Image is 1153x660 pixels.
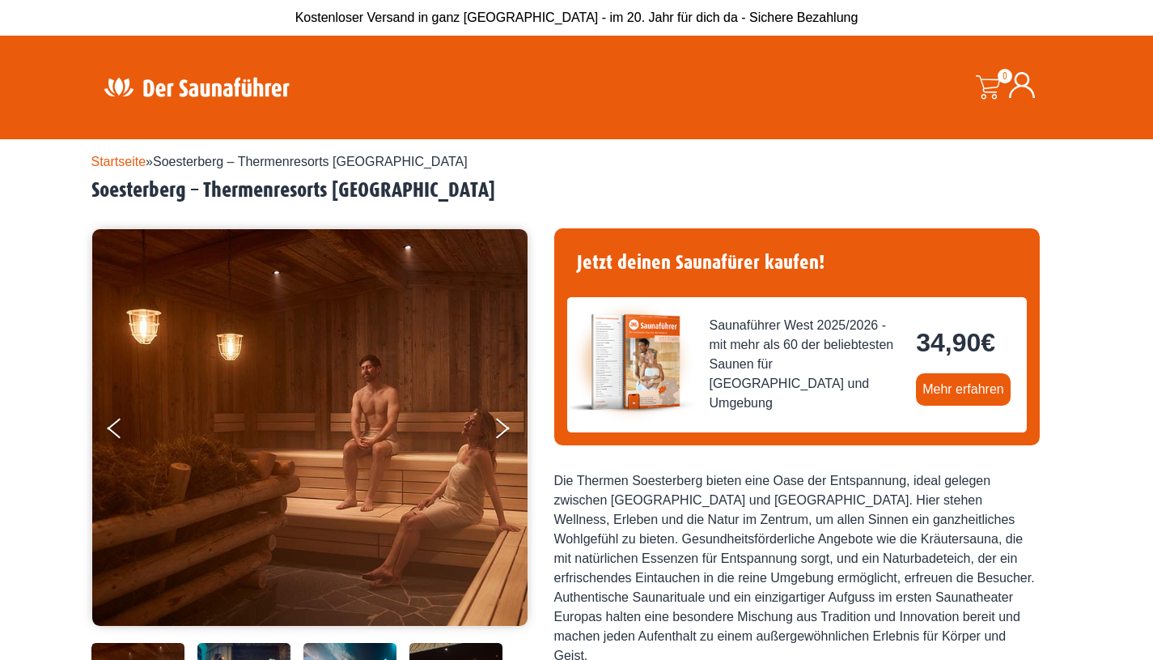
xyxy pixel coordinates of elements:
[916,373,1011,406] a: Mehr erfahren
[91,178,1062,203] h2: Soesterberg – Thermenresorts [GEOGRAPHIC_DATA]
[108,411,148,452] button: Previous
[916,328,995,357] bdi: 34,90
[710,316,904,413] span: Saunaführer West 2025/2026 - mit mehr als 60 der beliebtesten Saunen für [GEOGRAPHIC_DATA] und Um...
[493,411,533,452] button: Next
[295,11,858,24] span: Kostenloser Versand in ganz [GEOGRAPHIC_DATA] - im 20. Jahr für dich da - Sichere Bezahlung
[567,241,1027,284] h4: Jetzt deinen Saunafürer kaufen!
[998,69,1012,83] span: 0
[153,155,468,168] span: Soesterberg – Thermenresorts [GEOGRAPHIC_DATA]
[981,328,995,357] span: €
[91,155,468,168] span: »
[91,155,146,168] a: Startseite
[567,297,697,427] img: der-saunafuehrer-2025-west.jpg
